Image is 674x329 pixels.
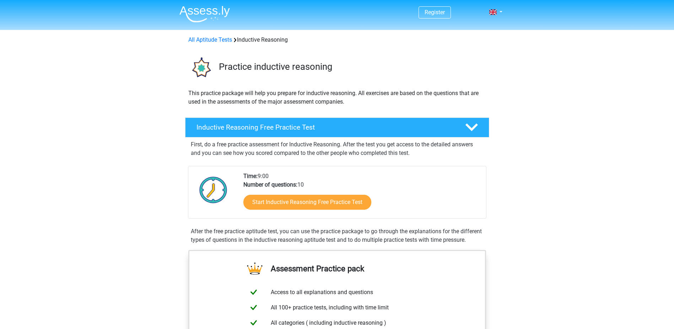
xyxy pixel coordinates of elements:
p: This practice package will help you prepare for inductive reasoning. All exercises are based on t... [188,89,486,106]
b: Time: [243,173,258,179]
a: All Aptitude Tests [188,36,232,43]
div: Inductive Reasoning [185,36,489,44]
p: First, do a free practice assessment for Inductive Reasoning. After the test you get access to th... [191,140,484,157]
div: 9:00 10 [238,172,486,218]
img: Assessly [179,6,230,22]
h4: Inductive Reasoning Free Practice Test [196,123,454,131]
img: inductive reasoning [185,53,216,83]
a: Register [425,9,445,16]
a: Inductive Reasoning Free Practice Test [182,117,492,137]
img: Clock [195,172,231,208]
div: After the free practice aptitude test, you can use the practice package to go through the explana... [188,227,486,244]
a: Start Inductive Reasoning Free Practice Test [243,195,371,210]
b: Number of questions: [243,181,297,188]
h3: Practice inductive reasoning [219,61,484,72]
